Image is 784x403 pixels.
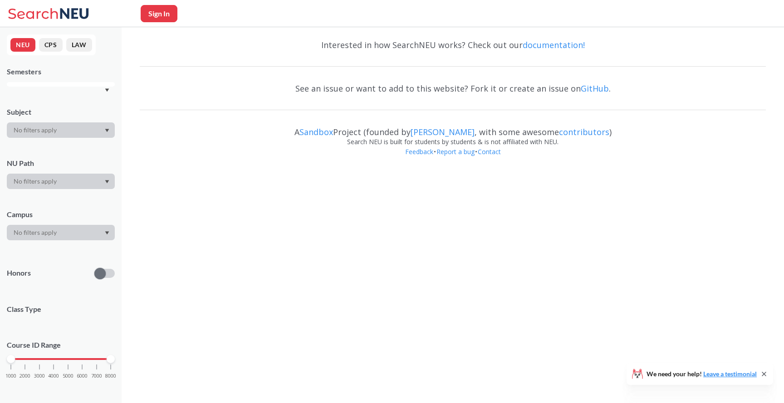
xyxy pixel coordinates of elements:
div: NU Path [7,158,115,168]
div: Semesters [7,67,115,77]
p: Honors [7,268,31,278]
a: [PERSON_NAME] [411,126,475,137]
a: Contact [477,147,501,156]
span: 8000 [105,374,116,379]
span: 7000 [91,374,102,379]
div: Dropdown arrow [7,122,115,138]
svg: Dropdown arrow [105,129,109,132]
div: Subject [7,107,115,117]
div: Dropdown arrow [7,225,115,240]
span: 4000 [48,374,59,379]
span: 5000 [63,374,73,379]
p: Course ID Range [7,340,115,350]
div: Interested in how SearchNEU works? Check out our [140,32,766,58]
a: Feedback [405,147,434,156]
button: NEU [10,38,35,52]
span: 2000 [20,374,30,379]
button: LAW [66,38,92,52]
button: CPS [39,38,63,52]
a: GitHub [581,83,609,94]
div: Search NEU is built for students by students & is not affiliated with NEU. [140,137,766,147]
div: Dropdown arrow [7,174,115,189]
a: documentation! [523,39,585,50]
a: Report a bug [436,147,475,156]
a: Leave a testimonial [703,370,757,378]
svg: Dropdown arrow [105,180,109,184]
a: Sandbox [299,126,333,137]
div: • • [140,147,766,170]
div: Campus [7,209,115,219]
span: We need your help! [647,371,757,377]
div: A Project (founded by , with some awesome ) [140,119,766,137]
span: 6000 [77,374,88,379]
svg: Dropdown arrow [105,88,109,92]
span: 1000 [5,374,16,379]
button: Sign In [141,5,177,22]
div: See an issue or want to add to this website? Fork it or create an issue on . [140,75,766,102]
svg: Dropdown arrow [105,231,109,235]
a: contributors [559,126,609,137]
span: 3000 [34,374,45,379]
span: Class Type [7,304,115,314]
